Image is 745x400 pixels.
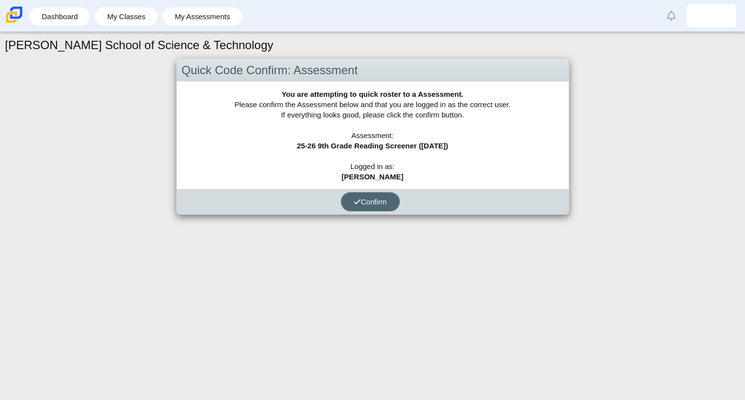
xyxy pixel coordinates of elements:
b: You are attempting to quick roster to a Assessment. [281,90,463,98]
b: [PERSON_NAME] [342,172,404,181]
a: Alerts [661,5,682,27]
img: Carmen School of Science & Technology [4,4,25,25]
a: Dashboard [34,7,85,26]
b: 25-26 9th Grade Reading Screener ([DATE]) [297,142,448,150]
a: Carmen School of Science & Technology [4,18,25,27]
img: sofiya.mares.KDUS3l [704,8,719,24]
a: My Classes [100,7,153,26]
div: Quick Code Confirm: Assessment [177,59,569,82]
button: Confirm [341,192,400,211]
h1: [PERSON_NAME] School of Science & Technology [5,37,274,54]
span: Confirm [354,198,387,206]
a: My Assessments [167,7,238,26]
a: sofiya.mares.KDUS3l [687,4,736,28]
div: Please confirm the Assessment below and that you are logged in as the correct user. If everything... [177,82,569,189]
